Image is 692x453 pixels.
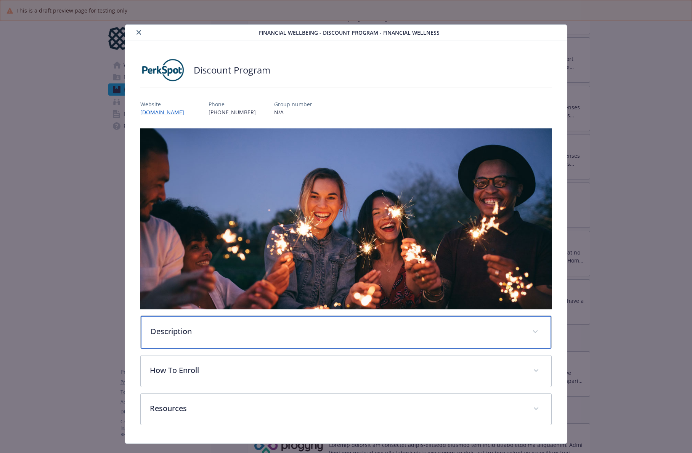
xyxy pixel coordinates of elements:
[141,355,552,387] div: How To Enroll
[274,108,312,116] p: N/A
[150,365,524,376] p: How To Enroll
[209,108,256,116] p: [PHONE_NUMBER]
[140,109,190,116] a: [DOMAIN_NAME]
[259,29,440,37] span: Financial Wellbeing - Discount Program - Financial Wellness
[150,403,524,414] p: Resources
[141,316,552,349] div: Description
[140,100,190,108] p: Website
[151,326,523,337] p: Description
[140,59,186,82] img: PerkSpot
[141,394,552,425] div: Resources
[274,100,312,108] p: Group number
[134,28,143,37] button: close
[140,128,552,309] img: banner
[194,64,270,77] h2: Discount Program
[209,100,256,108] p: Phone
[69,24,623,444] div: details for plan Financial Wellbeing - Discount Program - Financial Wellness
